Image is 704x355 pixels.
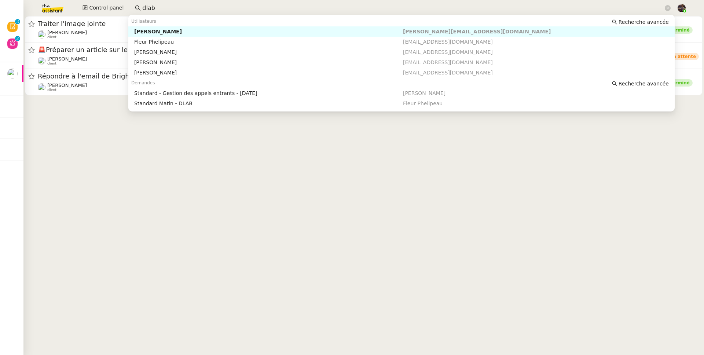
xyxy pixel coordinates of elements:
[15,19,20,24] nz-badge-sup: 3
[142,3,663,13] input: Rechercher
[134,90,403,96] div: Standard - Gestion des appels entrants - [DATE]
[47,83,87,88] span: [PERSON_NAME]
[678,4,686,12] img: 2af2e8ed-4e7a-4339-b054-92d163d57814
[89,4,124,12] span: Control panel
[131,80,155,85] span: Demandes
[403,90,445,96] span: [PERSON_NAME]
[38,21,516,27] span: Traiter l'image jointe
[47,88,56,92] span: client
[16,36,19,43] p: 2
[47,35,56,39] span: client
[38,30,46,39] img: users%2FTDxDvmCjFdN3QFePFNGdQUcJcQk1%2Favatar%2F0cfb3a67-8790-4592-a9ec-92226c678442
[16,19,19,26] p: 3
[15,36,20,41] nz-badge-sup: 2
[403,49,493,55] span: [EMAIL_ADDRESS][DOMAIN_NAME]
[47,56,87,62] span: [PERSON_NAME]
[670,54,696,59] div: En attente
[47,62,56,66] span: client
[38,46,46,54] span: 🚨
[403,100,443,106] span: Fleur Phelipeau
[38,57,46,65] img: users%2FDBF5gIzOT6MfpzgDQC7eMkIK8iA3%2Favatar%2Fd943ca6c-06ba-4e73-906b-d60e05e423d3
[134,49,403,55] div: [PERSON_NAME]
[38,83,516,92] app-user-detailed-label: client
[403,59,493,65] span: [EMAIL_ADDRESS][DOMAIN_NAME]
[619,18,669,26] span: Recherche avancée
[403,39,493,45] span: [EMAIL_ADDRESS][DOMAIN_NAME]
[38,56,516,66] app-user-detailed-label: client
[619,80,669,87] span: Recherche avancée
[47,30,87,35] span: [PERSON_NAME]
[38,73,516,80] span: Répondre à l'email de BrightonSEO
[134,100,403,107] div: Standard Matin - DLAB
[670,28,690,32] div: Terminé
[134,28,403,35] div: [PERSON_NAME]
[78,3,128,13] button: Control panel
[134,69,403,76] div: [PERSON_NAME]
[403,29,551,34] span: [PERSON_NAME][EMAIL_ADDRESS][DOMAIN_NAME]
[38,30,516,39] app-user-detailed-label: client
[134,39,403,45] div: Fleur Phelipeau
[38,83,46,91] img: users%2FrssbVgR8pSYriYNmUDKzQX9syo02%2Favatar%2Fb215b948-7ecd-4adc-935c-e0e4aeaee93e
[7,69,18,79] img: users%2FAXgjBsdPtrYuxuZvIJjRexEdqnq2%2Favatar%2F1599931753966.jpeg
[670,81,690,85] div: Terminé
[38,47,516,53] span: Préparer un article sur le site
[403,70,493,76] span: [EMAIL_ADDRESS][DOMAIN_NAME]
[131,19,156,24] span: Utilisateurs
[134,59,403,66] div: [PERSON_NAME]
